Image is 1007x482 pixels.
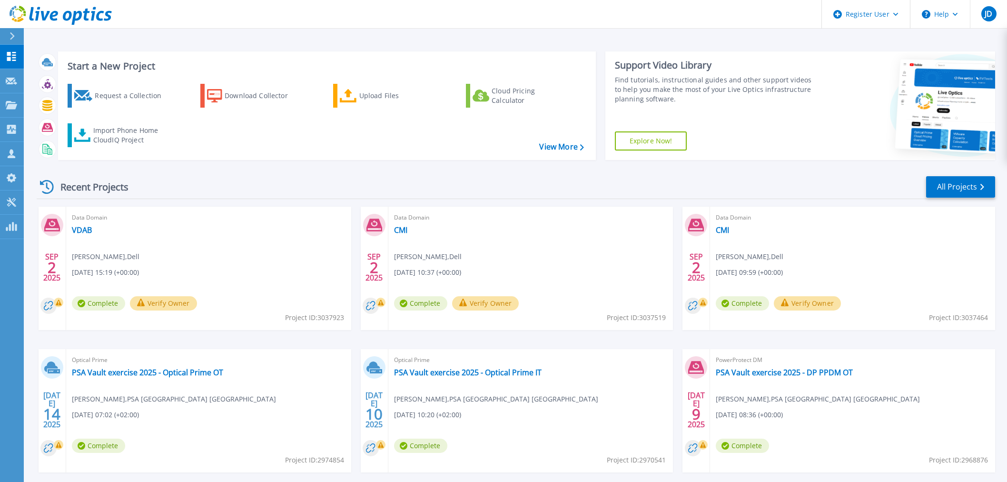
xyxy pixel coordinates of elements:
[692,263,701,271] span: 2
[687,250,705,285] div: SEP 2025
[394,267,461,278] span: [DATE] 10:37 (+00:00)
[365,250,383,285] div: SEP 2025
[359,86,435,105] div: Upload Files
[394,355,668,365] span: Optical Prime
[716,368,853,377] a: PSA Vault exercise 2025 - DP PPDM OT
[72,410,139,420] span: [DATE] 07:02 (+02:00)
[68,61,583,71] h3: Start a New Project
[615,75,815,104] div: Find tutorials, instructional guides and other support videos to help you make the most of your L...
[926,176,995,198] a: All Projects
[95,86,171,105] div: Request a Collection
[43,410,60,418] span: 14
[130,296,197,311] button: Verify Owner
[394,439,447,453] span: Complete
[452,296,519,311] button: Verify Owner
[72,212,346,223] span: Data Domain
[93,126,168,145] div: Import Phone Home CloudIQ Project
[72,439,125,453] span: Complete
[72,267,139,278] span: [DATE] 15:19 (+00:00)
[43,250,61,285] div: SEP 2025
[285,312,344,323] span: Project ID: 3037923
[225,86,301,105] div: Download Collector
[72,296,125,311] span: Complete
[48,263,56,271] span: 2
[72,368,223,377] a: PSA Vault exercise 2025 - Optical Prime OT
[394,394,598,404] span: [PERSON_NAME] , PSA [GEOGRAPHIC_DATA] [GEOGRAPHIC_DATA]
[692,410,701,418] span: 9
[43,392,61,427] div: [DATE] 2025
[687,392,705,427] div: [DATE] 2025
[200,84,306,108] a: Download Collector
[68,84,174,108] a: Request a Collection
[370,263,378,271] span: 2
[716,439,769,453] span: Complete
[285,455,344,465] span: Project ID: 2974854
[394,296,447,311] span: Complete
[72,251,139,262] span: [PERSON_NAME] , Dell
[716,212,989,223] span: Data Domain
[716,267,783,278] span: [DATE] 09:59 (+00:00)
[615,59,815,71] div: Support Video Library
[615,131,687,151] a: Explore Now!
[466,84,572,108] a: Cloud Pricing Calculator
[539,142,583,151] a: View More
[716,410,783,420] span: [DATE] 08:36 (+00:00)
[394,225,407,235] a: CMI
[716,355,989,365] span: PowerProtect DM
[607,312,666,323] span: Project ID: 3037519
[37,175,141,199] div: Recent Projects
[333,84,439,108] a: Upload Files
[774,296,841,311] button: Verify Owner
[716,251,783,262] span: [PERSON_NAME] , Dell
[492,86,568,105] div: Cloud Pricing Calculator
[716,225,729,235] a: CMI
[72,225,92,235] a: VDAB
[394,251,462,262] span: [PERSON_NAME] , Dell
[394,410,461,420] span: [DATE] 10:20 (+02:00)
[72,394,276,404] span: [PERSON_NAME] , PSA [GEOGRAPHIC_DATA] [GEOGRAPHIC_DATA]
[929,312,988,323] span: Project ID: 3037464
[716,296,769,311] span: Complete
[394,212,668,223] span: Data Domain
[929,455,988,465] span: Project ID: 2968876
[365,410,383,418] span: 10
[394,368,542,377] a: PSA Vault exercise 2025 - Optical Prime IT
[607,455,666,465] span: Project ID: 2970541
[985,10,992,18] span: JD
[72,355,346,365] span: Optical Prime
[365,392,383,427] div: [DATE] 2025
[716,394,920,404] span: [PERSON_NAME] , PSA [GEOGRAPHIC_DATA] [GEOGRAPHIC_DATA]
